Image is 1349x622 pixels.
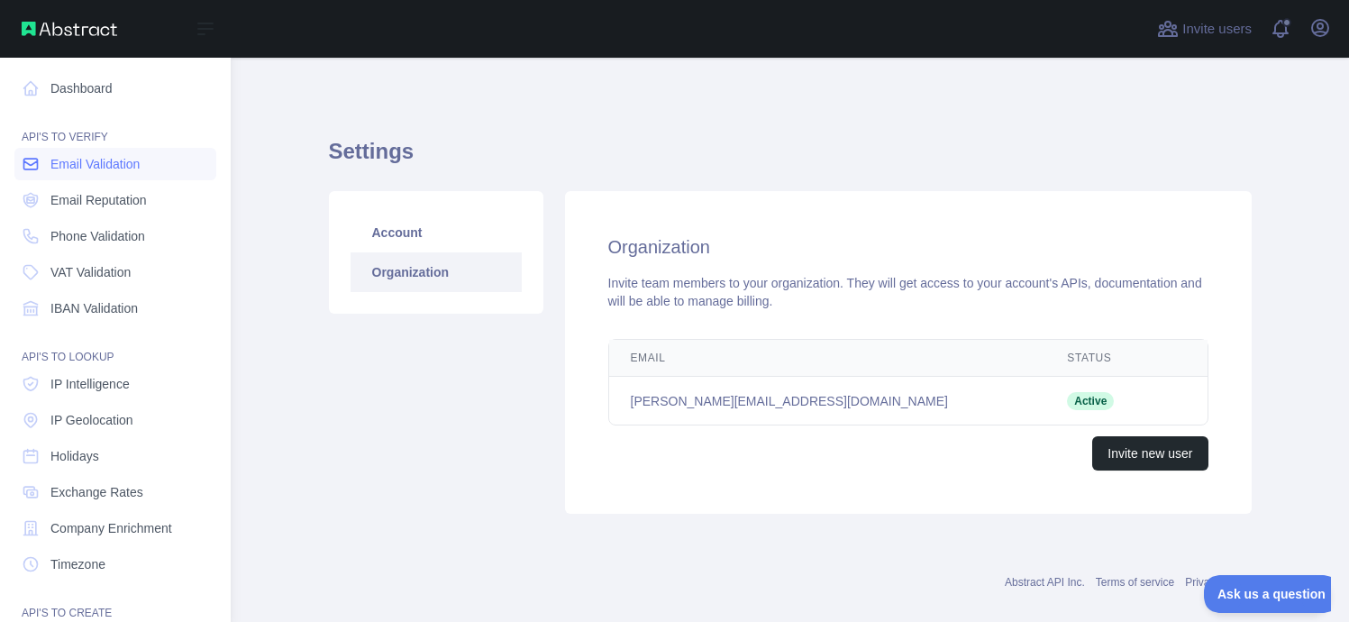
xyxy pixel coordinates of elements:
a: Organization [351,252,522,292]
a: VAT Validation [14,256,216,288]
a: Phone Validation [14,220,216,252]
a: IBAN Validation [14,292,216,325]
img: Abstract API [22,22,117,36]
div: API'S TO VERIFY [14,108,216,144]
span: Exchange Rates [50,483,143,501]
a: Terms of service [1096,576,1174,589]
div: API'S TO LOOKUP [14,328,216,364]
a: Email Validation [14,148,216,180]
th: Status [1045,340,1154,377]
a: Account [351,213,522,252]
h1: Settings [329,137,1252,180]
a: Privacy policy [1185,576,1251,589]
a: Holidays [14,440,216,472]
span: IP Intelligence [50,375,130,393]
span: Timezone [50,555,105,573]
span: Email Validation [50,155,140,173]
span: Holidays [50,447,99,465]
a: Dashboard [14,72,216,105]
a: Exchange Rates [14,476,216,508]
button: Invite new user [1092,436,1208,471]
button: Invite users [1153,14,1255,43]
a: Email Reputation [14,184,216,216]
span: VAT Validation [50,263,131,281]
th: Email [609,340,1046,377]
span: IP Geolocation [50,411,133,429]
span: Company Enrichment [50,519,172,537]
a: Timezone [14,548,216,581]
div: API'S TO CREATE [14,584,216,620]
span: Invite users [1182,19,1252,40]
iframe: Toggle Customer Support [1204,575,1331,613]
h2: Organization [608,234,1208,260]
span: Phone Validation [50,227,145,245]
a: IP Geolocation [14,404,216,436]
span: IBAN Validation [50,299,138,317]
span: Email Reputation [50,191,147,209]
a: Abstract API Inc. [1005,576,1085,589]
td: [PERSON_NAME][EMAIL_ADDRESS][DOMAIN_NAME] [609,377,1046,425]
a: IP Intelligence [14,368,216,400]
span: Active [1067,392,1114,410]
div: Invite team members to your organization. They will get access to your account's APIs, documentat... [608,274,1208,310]
a: Company Enrichment [14,512,216,544]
